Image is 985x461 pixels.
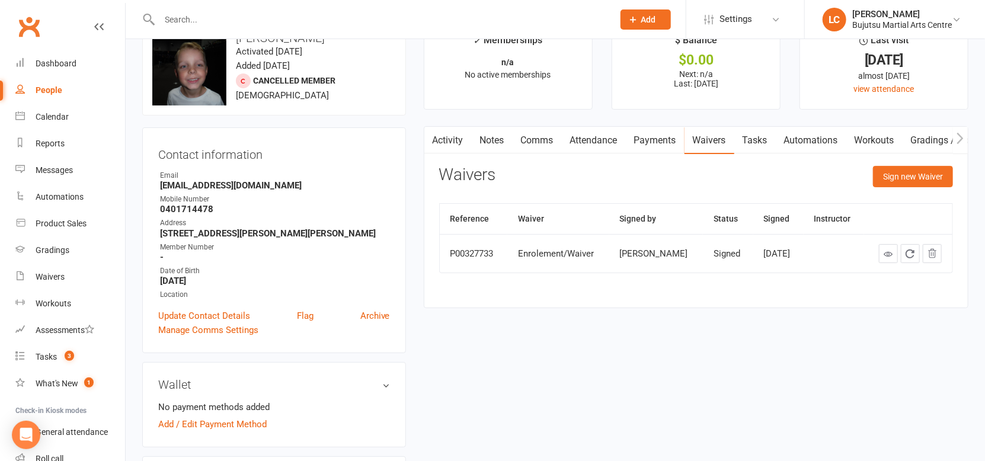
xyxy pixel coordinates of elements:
[719,6,752,33] span: Settings
[36,139,65,148] div: Reports
[36,59,76,68] div: Dashboard
[472,127,513,154] a: Notes
[36,427,108,437] div: General attendance
[160,276,390,286] strong: [DATE]
[156,11,605,28] input: Search...
[507,204,609,234] th: Waiver
[623,54,769,66] div: $0.00
[852,9,952,20] div: [PERSON_NAME]
[158,417,267,431] a: Add / Edit Payment Method
[474,33,543,55] div: Memberships
[440,204,507,234] th: Reference
[474,35,481,46] i: ✓
[158,309,250,323] a: Update Contact Details
[518,249,599,259] div: Enrolement/Waiver
[873,166,953,187] button: Sign new Waiver
[450,249,497,259] div: P00327733
[623,69,769,88] p: Next: n/a Last: [DATE]
[685,127,734,154] a: Waivers
[15,184,125,210] a: Automations
[36,299,71,308] div: Workouts
[36,325,94,335] div: Assessments
[675,33,717,54] div: $ Balance
[15,264,125,290] a: Waivers
[36,352,57,361] div: Tasks
[36,112,69,121] div: Calendar
[714,249,743,259] div: Signed
[160,265,390,277] div: Date of Birth
[424,127,472,154] a: Activity
[15,77,125,104] a: People
[36,192,84,201] div: Automations
[15,130,125,157] a: Reports
[764,249,793,259] div: [DATE]
[703,204,753,234] th: Status
[776,127,846,154] a: Automations
[811,69,957,82] div: almost [DATE]
[15,317,125,344] a: Assessments
[160,194,390,205] div: Mobile Number
[160,217,390,229] div: Address
[36,85,62,95] div: People
[297,309,314,323] a: Flag
[12,421,40,449] div: Open Intercom Messenger
[36,219,87,228] div: Product Sales
[36,379,78,388] div: What's New
[502,57,514,67] strong: n/a
[15,157,125,184] a: Messages
[609,204,703,234] th: Signed by
[158,323,258,337] a: Manage Comms Settings
[158,400,390,414] li: No payment methods added
[236,60,290,71] time: Added [DATE]
[753,204,804,234] th: Signed
[562,127,626,154] a: Attendance
[439,166,496,184] h3: Waivers
[15,370,125,397] a: What's New1
[158,143,390,161] h3: Contact information
[84,377,94,388] span: 1
[65,351,74,361] span: 3
[846,127,903,154] a: Workouts
[15,290,125,317] a: Workouts
[160,289,390,300] div: Location
[15,419,125,446] a: General attendance kiosk mode
[804,204,865,234] th: Instructor
[626,127,685,154] a: Payments
[36,245,69,255] div: Gradings
[160,170,390,181] div: Email
[859,33,909,54] div: Last visit
[734,127,776,154] a: Tasks
[620,249,692,259] div: [PERSON_NAME]
[465,70,551,79] span: No active memberships
[811,54,957,66] div: [DATE]
[158,378,390,391] h3: Wallet
[160,204,390,215] strong: 0401714478
[152,31,226,105] img: image1616394644.png
[852,20,952,30] div: Bujutsu Martial Arts Centre
[160,228,390,239] strong: [STREET_ADDRESS][PERSON_NAME][PERSON_NAME]
[15,344,125,370] a: Tasks 3
[823,8,846,31] div: LC
[160,242,390,253] div: Member Number
[15,50,125,77] a: Dashboard
[236,46,302,57] time: Activated [DATE]
[853,84,914,94] a: view attendance
[15,210,125,237] a: Product Sales
[160,252,390,262] strong: -
[15,104,125,130] a: Calendar
[15,237,125,264] a: Gradings
[641,15,656,24] span: Add
[36,272,65,281] div: Waivers
[253,76,335,85] span: Cancelled member
[14,12,44,41] a: Clubworx
[360,309,390,323] a: Archive
[160,180,390,191] strong: [EMAIL_ADDRESS][DOMAIN_NAME]
[621,9,671,30] button: Add
[36,165,73,175] div: Messages
[513,127,562,154] a: Comms
[236,90,329,101] span: [DEMOGRAPHIC_DATA]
